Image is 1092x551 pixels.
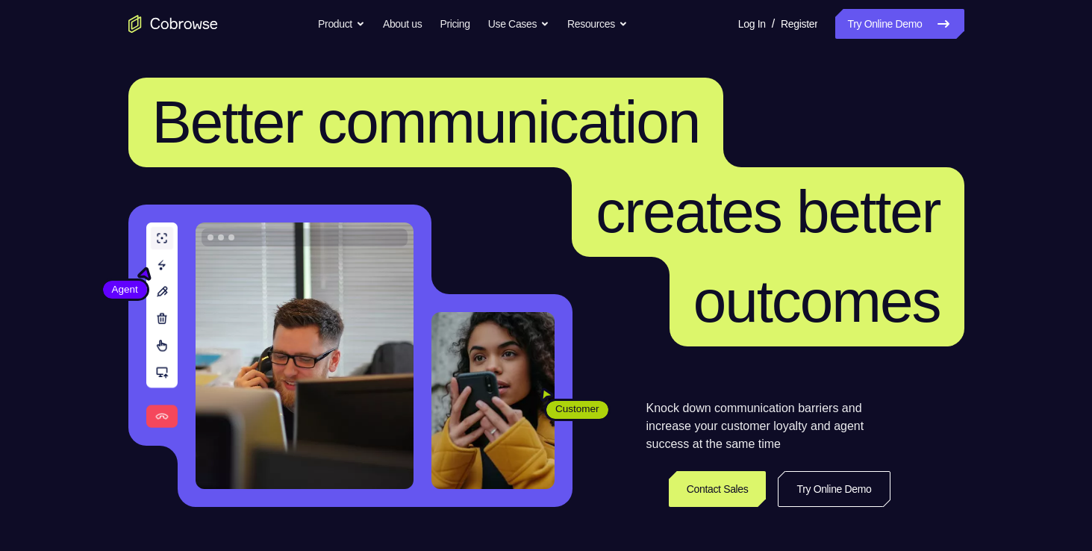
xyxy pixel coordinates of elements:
button: Resources [567,9,628,39]
a: About us [383,9,422,39]
span: creates better [596,178,940,245]
button: Product [318,9,365,39]
a: Register [781,9,817,39]
img: A customer holding their phone [431,312,555,489]
span: outcomes [693,268,940,334]
img: A customer support agent talking on the phone [196,222,414,489]
a: Pricing [440,9,469,39]
span: Better communication [152,89,700,155]
p: Knock down communication barriers and increase your customer loyalty and agent success at the sam... [646,399,890,453]
a: Try Online Demo [835,9,964,39]
span: / [772,15,775,33]
a: Log In [738,9,766,39]
a: Contact Sales [669,471,767,507]
button: Use Cases [488,9,549,39]
a: Go to the home page [128,15,218,33]
a: Try Online Demo [778,471,890,507]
